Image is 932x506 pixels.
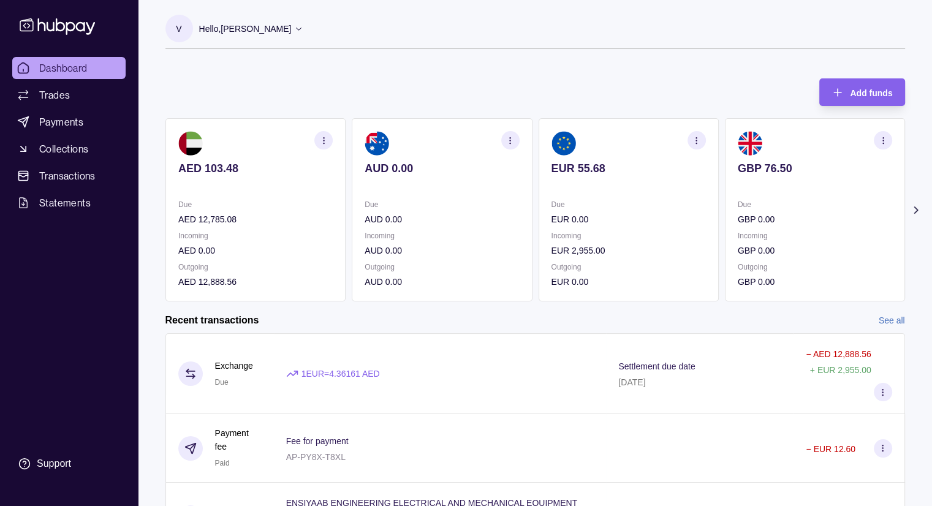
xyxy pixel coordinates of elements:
span: Dashboard [39,61,88,75]
p: − AED 12,888.56 [806,349,871,359]
p: GBP 0.00 [737,275,892,289]
img: gb [737,131,762,156]
p: AUD 0.00 [365,162,519,175]
a: Dashboard [12,57,126,79]
p: Due [178,198,333,211]
p: AUD 0.00 [365,275,519,289]
a: Trades [12,84,126,106]
span: Transactions [39,168,96,183]
p: GBP 76.50 [737,162,892,175]
p: Due [737,198,892,211]
p: 1 EUR = 4.36161 AED [301,367,380,380]
p: Settlement due date [618,361,695,371]
p: AUD 0.00 [365,244,519,257]
p: Exchange [215,359,253,372]
p: Outgoing [737,260,892,274]
a: Payments [12,111,126,133]
a: Statements [12,192,126,214]
p: Incoming [737,229,892,243]
p: Due [551,198,705,211]
p: Hello, [PERSON_NAME] [199,22,292,36]
span: Due [215,378,229,387]
p: Incoming [365,229,519,243]
a: Collections [12,138,126,160]
p: [DATE] [618,377,645,387]
img: au [365,131,389,156]
p: GBP 0.00 [737,244,892,257]
p: − EUR 12.60 [806,444,855,454]
span: Statements [39,195,91,210]
a: Support [12,451,126,477]
p: Due [365,198,519,211]
p: Outgoing [365,260,519,274]
div: Support [37,457,71,470]
span: Paid [215,459,230,467]
span: Trades [39,88,70,102]
span: Collections [39,142,88,156]
p: AED 0.00 [178,244,333,257]
p: AED 12,785.08 [178,213,333,226]
p: Payment fee [215,426,262,453]
p: EUR 55.68 [551,162,705,175]
p: EUR 0.00 [551,275,705,289]
p: Incoming [551,229,705,243]
p: EUR 2,955.00 [551,244,705,257]
p: + EUR 2,955.00 [810,365,871,375]
p: AP-PY8X-T8XL [286,452,346,462]
p: Incoming [178,229,333,243]
p: V [176,22,181,36]
span: Payments [39,115,83,129]
p: Outgoing [551,260,705,274]
span: Add funds [850,88,892,98]
p: EUR 0.00 [551,213,705,226]
p: AED 103.48 [178,162,333,175]
p: Outgoing [178,260,333,274]
p: AED 12,888.56 [178,275,333,289]
img: eu [551,131,575,156]
p: GBP 0.00 [737,213,892,226]
p: Fee for payment [286,436,349,446]
img: ae [178,131,203,156]
button: Add funds [819,78,904,106]
p: AUD 0.00 [365,213,519,226]
h2: Recent transactions [165,314,259,327]
a: See all [879,314,905,327]
a: Transactions [12,165,126,187]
